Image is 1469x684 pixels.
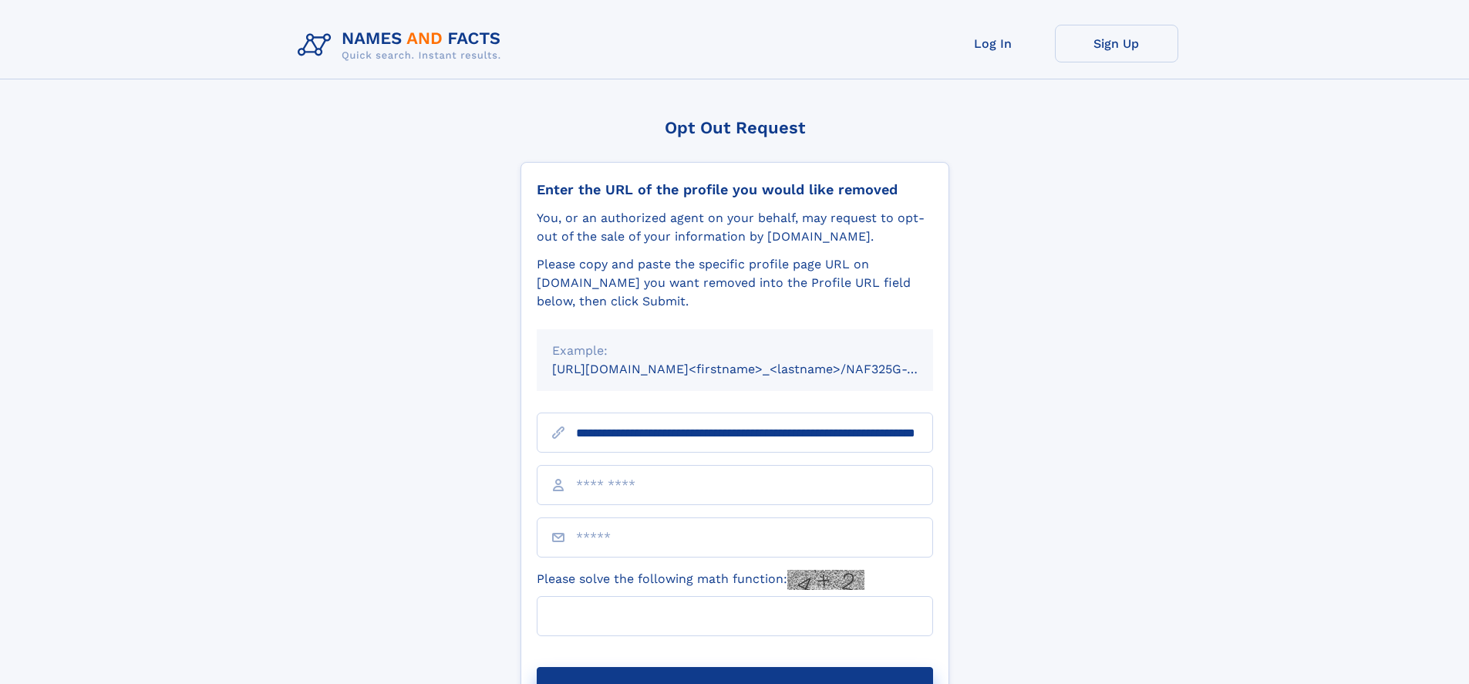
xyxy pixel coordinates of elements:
[1055,25,1178,62] a: Sign Up
[932,25,1055,62] a: Log In
[291,25,514,66] img: Logo Names and Facts
[537,209,933,246] div: You, or an authorized agent on your behalf, may request to opt-out of the sale of your informatio...
[552,342,918,360] div: Example:
[537,255,933,311] div: Please copy and paste the specific profile page URL on [DOMAIN_NAME] you want removed into the Pr...
[537,570,864,590] label: Please solve the following math function:
[552,362,962,376] small: [URL][DOMAIN_NAME]<firstname>_<lastname>/NAF325G-xxxxxxxx
[537,181,933,198] div: Enter the URL of the profile you would like removed
[521,118,949,137] div: Opt Out Request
